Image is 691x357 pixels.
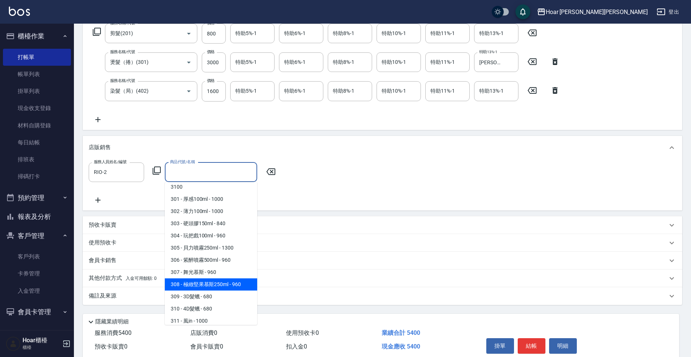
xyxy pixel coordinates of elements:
[165,242,257,254] span: 305 - 貝力噴霧250ml - 1300
[165,254,257,266] span: 306 - 紫醉噴霧500ml - 960
[518,338,545,354] button: 結帳
[190,329,217,336] span: 店販消費 0
[89,274,157,282] p: 其他付款方式
[3,265,71,282] a: 卡券管理
[6,336,21,351] img: Person
[3,168,71,185] a: 掃碼打卡
[95,318,129,326] p: 隱藏業績明細
[126,276,157,281] span: 入金可用餘額: 0
[170,159,195,165] label: 商品代號/名稱
[183,56,195,68] button: Open
[95,343,127,350] span: 預收卡販賣 0
[515,4,530,19] button: save
[534,4,651,20] button: Hoar [PERSON_NAME][PERSON_NAME]
[3,282,71,299] a: 入金管理
[183,85,195,97] button: Open
[549,338,577,354] button: 明細
[110,49,135,55] label: 服務名稱/代號
[654,5,682,19] button: 登出
[165,230,257,242] span: 304 - 玩把戲100ml - 960
[165,173,257,193] span: 211 - 京喚羽喚羽凝脂補充包700g - 3100
[165,315,257,327] span: 311 - 風in - 1000
[479,49,497,55] label: 特助13%-1
[89,239,116,247] p: 使用預收卡
[89,144,111,151] p: 店販銷售
[165,193,257,205] span: 301 - 厚感100ml - 1000
[165,266,257,278] span: 307 - 舞光慕斯 - 960
[83,136,682,159] div: 店販銷售
[83,270,682,287] div: 其他付款方式入金可用餘額: 0
[83,252,682,270] div: 會員卡銷售
[183,28,195,40] button: Open
[9,7,30,16] img: Logo
[83,287,682,305] div: 備註及來源
[3,49,71,66] a: 打帳單
[3,248,71,265] a: 客戶列表
[382,343,420,350] span: 現金應收 5400
[207,78,215,83] label: 價格
[95,329,132,336] span: 服務消費 5400
[286,329,319,336] span: 使用預收卡 0
[83,216,682,234] div: 預收卡販賣
[3,117,71,134] a: 材料自購登錄
[165,278,257,291] span: 308 - 極緻堅果慕斯250ml - 960
[165,217,257,230] span: 303 - 硬頭膠150ml - 840
[89,221,116,229] p: 預收卡販賣
[190,343,223,350] span: 會員卡販賣 0
[23,344,60,351] p: 櫃檯
[546,7,648,17] div: Hoar [PERSON_NAME][PERSON_NAME]
[486,338,514,354] button: 掛單
[165,303,257,315] span: 310 - 4D髮蠟 - 680
[165,291,257,303] span: 309 - 3D髮蠟 - 680
[286,343,307,350] span: 扣入金 0
[3,134,71,151] a: 每日結帳
[3,27,71,46] button: 櫃檯作業
[89,292,116,300] p: 備註及來源
[3,207,71,226] button: 報表及分析
[165,205,257,217] span: 302 - 薄力100ml - 1000
[110,78,135,83] label: 服務名稱/代號
[382,329,420,336] span: 業績合計 5400
[3,151,71,168] a: 排班表
[3,226,71,246] button: 客戶管理
[3,302,71,322] button: 會員卡管理
[3,83,71,100] a: 掛單列表
[89,257,116,264] p: 會員卡銷售
[94,159,126,165] label: 服務人員姓名/編號
[83,234,682,252] div: 使用預收卡
[3,66,71,83] a: 帳單列表
[23,337,60,344] h5: Hoar櫃檯
[3,100,71,117] a: 現金收支登錄
[207,49,215,55] label: 價格
[3,188,71,207] button: 預約管理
